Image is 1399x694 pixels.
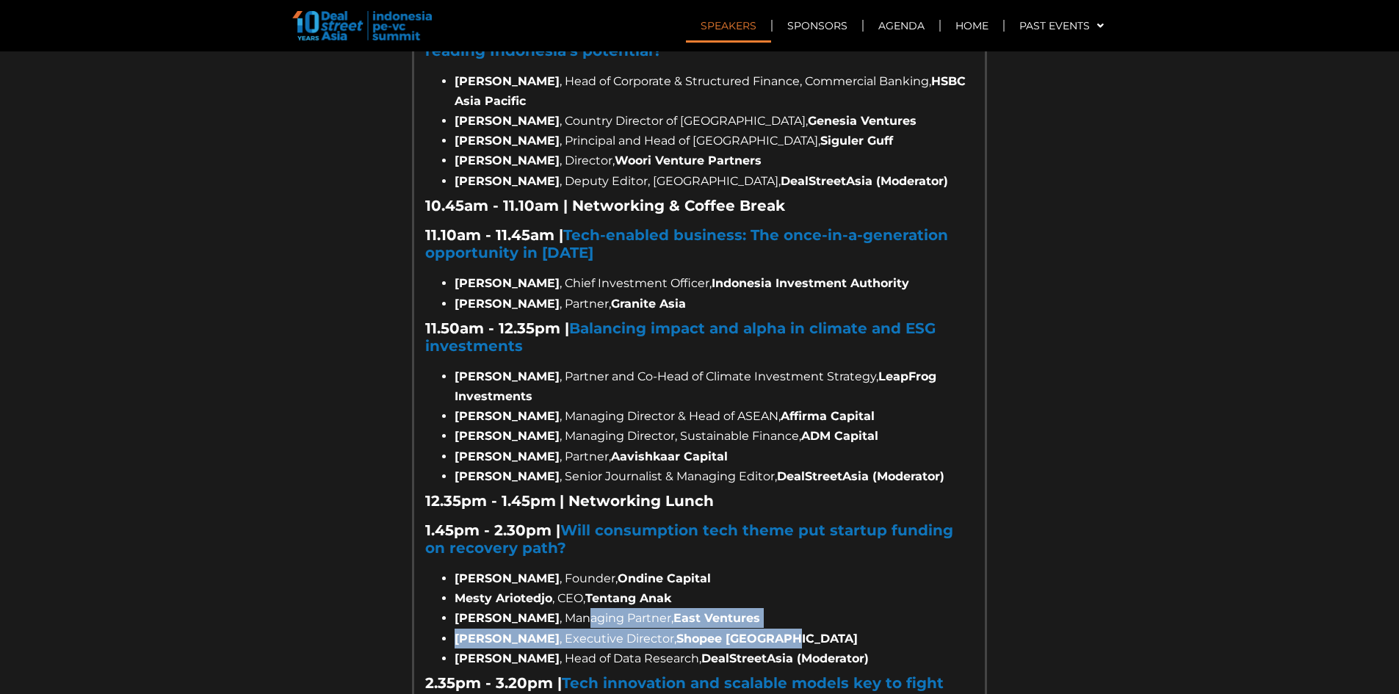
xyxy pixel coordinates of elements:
a: Sponsors [773,9,862,43]
li: , Deputy Editor, [GEOGRAPHIC_DATA], [455,171,974,191]
a: Home [941,9,1003,43]
span: DealStreetAsia (Moderator) [777,469,944,483]
b: 12.35pm - 1.45pm [425,492,556,510]
span: , Senior Journalist & Managing Editor, [560,469,777,483]
li: , Country Director of [GEOGRAPHIC_DATA], [455,111,974,131]
strong: Affirma Capital [781,409,875,423]
a: Tech-enabled business: The once-in-a-generation opportunity in [DATE] [425,226,948,261]
li: , Managing Partner, [455,608,974,628]
li: , Principal and Head of [GEOGRAPHIC_DATA], [455,131,974,151]
span: [PERSON_NAME] [455,469,560,483]
li: , Head of Corporate & Structured Finance, Commercial Banking, [455,71,974,111]
strong: [PERSON_NAME] [455,297,560,311]
b: Aavishkaar Capital [611,449,728,463]
b: [PERSON_NAME] [455,429,560,443]
strong: Tentang Anak [585,591,671,605]
strong: Granite Asia [611,297,686,311]
strong: [PERSON_NAME] [455,449,560,463]
strong: [PERSON_NAME] [455,611,560,625]
a: Past Events [1005,9,1118,43]
strong: DealStreetAsia (Moderator) [781,174,948,188]
strong: | Networking Lunch [560,492,714,510]
b: [PERSON_NAME] [455,369,560,383]
span: , Partner and Co-Head of Climate Investment Strategy, [560,369,878,383]
strong: HSBC Asia Pacific [455,74,966,108]
strong: [PERSON_NAME] [455,153,560,167]
span: , Managing Director, Sustainable Finance, [560,429,801,443]
strong: [PERSON_NAME] [455,134,560,148]
li: , CEO, [455,588,974,608]
li: , Head of Data Research, [455,648,974,668]
strong: Woori Venture Partners [615,153,762,167]
b: [PERSON_NAME] [455,632,560,646]
li: , Chief Investment Officer, [455,273,974,293]
strong: Genesia Ventures [808,114,917,128]
strong: [PERSON_NAME] [455,74,560,88]
b: 2.35pm - 3.20pm | [425,674,562,692]
a: Speakers [686,9,771,43]
strong: Ondine Capital [618,571,711,585]
li: , Executive Director, [455,629,974,648]
span: , Partner, [560,449,728,463]
strong: 1.45pm - 2.30pm | [425,521,953,557]
strong: Siguler Guff [820,134,893,148]
strong: 11.10am - 11.45am | [425,226,948,261]
li: , Founder, [455,568,974,588]
strong: 11.50am - 12.35pm | [425,319,569,337]
b: [PERSON_NAME] [455,409,560,423]
strong: Indonesia Investment Authority [712,276,909,290]
li: , Director, [455,151,974,170]
strong: Mesty Ariotedjo [455,591,552,605]
span: DealStreetAsia (Moderator) [701,651,869,665]
a: Will consumption tech theme put startup funding on recovery path? [425,521,953,557]
strong: [PERSON_NAME] [455,174,560,188]
a: Agenda [864,9,939,43]
strong: ADM Capital [801,429,878,443]
li: , Partner, [455,294,974,314]
strong: 10.45am - 11.10am | Networking & Coffee Break [425,197,785,214]
a: Balancing impact and alpha in climate and ESG investments [425,319,936,355]
span: , Managing Director & Head of ASEAN, [560,409,781,423]
strong: [PERSON_NAME] [455,276,560,290]
strong: [PERSON_NAME] [455,114,560,128]
strong: [PERSON_NAME] [455,571,560,585]
strong: Shopee [GEOGRAPHIC_DATA] [676,632,858,646]
strong: East Ventures [673,611,760,625]
span: [PERSON_NAME] [455,651,560,665]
